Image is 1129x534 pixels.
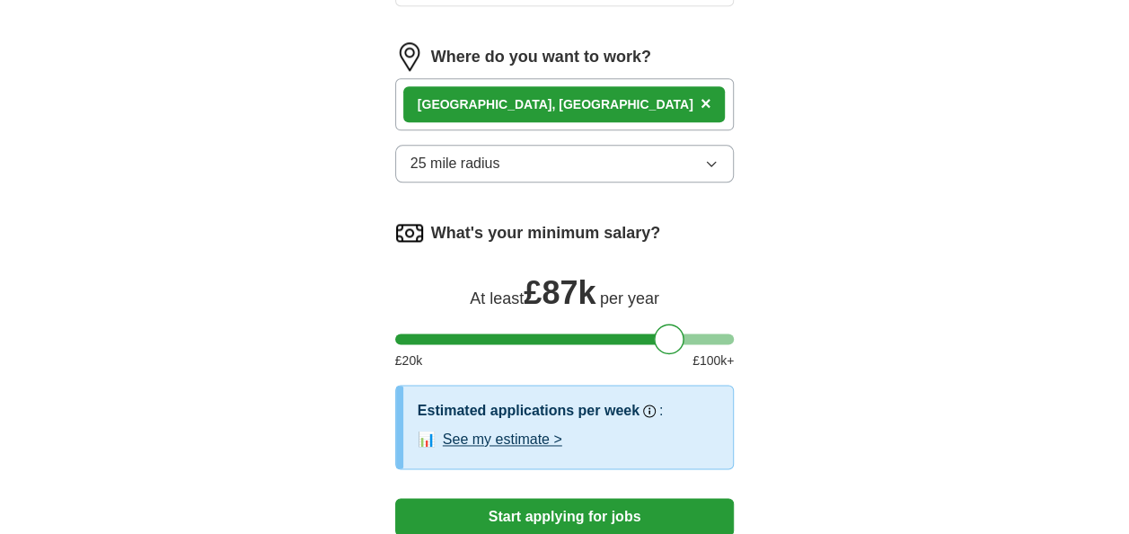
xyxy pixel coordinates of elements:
[600,289,659,307] span: per year
[431,221,660,245] label: What's your minimum salary?
[418,400,639,422] h3: Estimated applications per week
[395,42,424,71] img: location.png
[659,400,663,422] h3: :
[470,289,524,307] span: At least
[418,95,693,114] div: [GEOGRAPHIC_DATA], [GEOGRAPHIC_DATA]
[418,429,436,450] span: 📊
[395,145,735,182] button: 25 mile radius
[701,91,711,118] button: ×
[395,218,424,247] img: salary.png
[431,45,651,69] label: Where do you want to work?
[443,429,562,450] button: See my estimate >
[701,93,711,113] span: ×
[410,153,500,174] span: 25 mile radius
[524,274,595,311] span: £ 87k
[395,352,422,370] span: £ 20 k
